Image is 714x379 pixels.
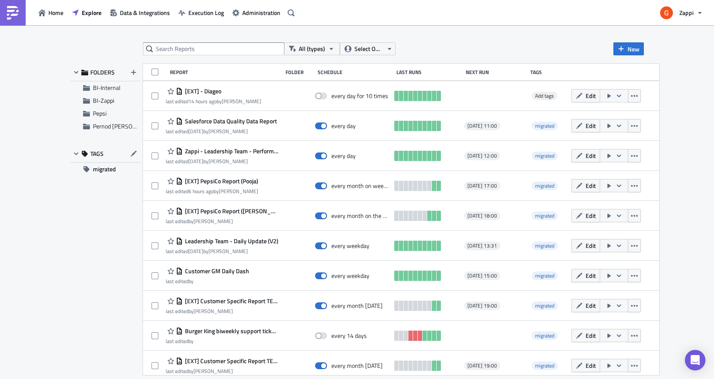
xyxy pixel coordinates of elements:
[183,177,258,185] span: [EXT] PepsiCo Report (Pooja)
[467,302,497,309] span: [DATE] 19:00
[467,212,497,219] span: [DATE] 18:00
[93,96,114,105] span: BI-Zappi
[396,69,461,75] div: Last Runs
[82,8,101,17] span: Explore
[331,272,369,280] div: every weekday
[166,158,278,164] div: last edited by [PERSON_NAME]
[571,359,600,372] button: Edit
[183,297,278,305] span: [EXT] Customer Specific Report TEMPLATE (Mars MWC - Agile Innovation)
[331,152,356,160] div: every day
[535,301,554,310] span: migrated
[166,368,278,374] div: last edited by [PERSON_NAME]
[166,248,278,254] div: last edited by [PERSON_NAME]
[183,117,277,125] span: Salesforce Data Quality Data Report
[331,212,390,220] div: every month on the 1st
[586,271,596,280] span: Edit
[166,128,277,134] div: last edited by [PERSON_NAME]
[530,69,568,75] div: Tags
[166,338,278,344] div: last edited by
[535,152,554,160] span: migrated
[571,179,600,192] button: Edit
[532,331,558,340] span: migrated
[532,152,558,160] span: migrated
[532,361,558,370] span: migrated
[685,350,705,370] div: Open Intercom Messenger
[6,6,20,20] img: PushMetrics
[532,212,558,220] span: migrated
[183,237,278,245] span: Leadership Team - Daily Update (V2)
[586,301,596,310] span: Edit
[535,361,554,370] span: migrated
[655,3,708,22] button: Zappi
[188,97,217,105] time: 2025-09-08T10:27:04Z
[93,109,107,118] span: Pepsi
[188,127,203,135] time: 2025-08-07T11:44:27Z
[331,332,367,340] div: every 14 days
[188,8,224,17] span: Execution Log
[183,267,249,275] span: Customer GM Daily Dash
[532,242,558,250] span: migrated
[242,8,280,17] span: Administration
[571,269,600,282] button: Edit
[535,272,554,280] span: migrated
[586,331,596,340] span: Edit
[166,218,278,224] div: last edited by [PERSON_NAME]
[166,188,258,194] div: last edited by [PERSON_NAME]
[467,152,497,159] span: [DATE] 12:00
[535,212,554,220] span: migrated
[174,6,228,19] button: Execution Log
[613,42,644,55] button: New
[532,182,558,190] span: migrated
[68,6,106,19] button: Explore
[532,122,558,130] span: migrated
[183,357,278,365] span: [EXT] Customer Specific Report TEMPLATE (Mars Petcare US)
[286,69,313,75] div: Folder
[467,272,497,279] span: [DATE] 15:00
[166,308,278,314] div: last edited by [PERSON_NAME]
[106,6,174,19] button: Data & Integrations
[188,247,203,255] time: 2025-08-07T11:51:47Z
[586,91,596,100] span: Edit
[532,301,558,310] span: migrated
[467,122,497,129] span: [DATE] 11:00
[183,327,278,335] span: Burger King biweekly support tickets report
[535,92,554,100] span: Add tags
[166,278,249,284] div: last edited by
[284,42,340,55] button: All (types)
[183,207,278,215] span: [EXT] PepsiCo Report (Caitlin)
[93,163,116,176] span: migrated
[299,44,325,54] span: All (types)
[120,8,170,17] span: Data & Integrations
[628,45,640,54] span: New
[331,182,390,190] div: every month on weekdays
[532,92,557,100] span: Add tags
[48,8,63,17] span: Home
[571,149,600,162] button: Edit
[571,89,600,102] button: Edit
[532,272,558,280] span: migrated
[331,362,383,370] div: every month on Tuesday
[586,241,596,250] span: Edit
[331,302,383,310] div: every month on Tuesday
[34,6,68,19] button: Home
[93,122,158,131] span: Pernod Ricard
[183,147,278,155] span: Zappi - Leadership Team - Performance Dashboard
[586,151,596,160] span: Edit
[659,6,674,20] img: Avatar
[228,6,285,19] button: Administration
[188,157,203,165] time: 2025-07-15T10:38:29Z
[318,69,392,75] div: Schedule
[535,122,554,130] span: migrated
[340,42,396,55] button: Select Owner
[170,69,282,75] div: Report
[586,361,596,370] span: Edit
[90,150,104,158] span: TAGS
[535,242,554,250] span: migrated
[467,182,497,189] span: [DATE] 17:00
[679,8,693,17] span: Zappi
[466,69,526,75] div: Next Run
[467,362,497,369] span: [DATE] 19:00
